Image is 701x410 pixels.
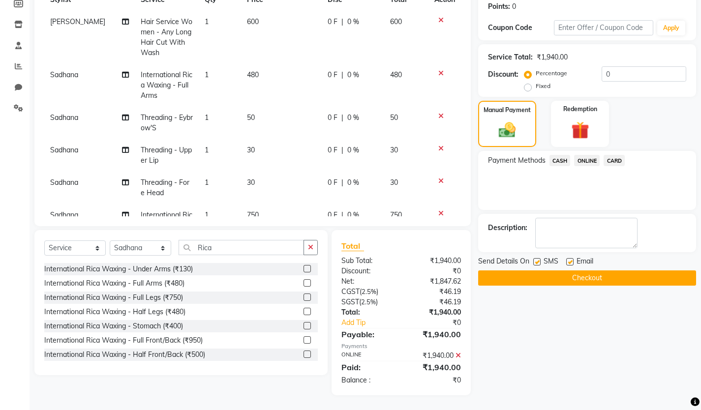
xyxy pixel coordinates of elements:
[390,146,398,154] span: 30
[205,210,209,219] span: 1
[247,210,259,219] span: 750
[536,82,550,90] label: Fixed
[488,155,546,166] span: Payment Methods
[334,256,401,266] div: Sub Total:
[390,178,398,187] span: 30
[328,17,337,27] span: 0 F
[334,287,401,297] div: ( )
[141,146,192,165] span: Threading - Upper Lip
[141,210,192,240] span: International Rica Waxing - Full Legs (₹750)
[205,70,209,79] span: 1
[50,70,78,79] span: Sadhana
[328,177,337,188] span: 0 F
[341,17,343,27] span: |
[341,145,343,155] span: |
[401,307,468,318] div: ₹1,940.00
[50,113,78,122] span: Sadhana
[554,20,653,35] input: Enter Offer / Coupon Code
[341,113,343,123] span: |
[390,210,402,219] span: 750
[247,146,255,154] span: 30
[341,177,343,188] span: |
[390,113,398,122] span: 50
[141,17,192,57] span: Hair Service Women - Any Long Hair Cut With Wash
[141,178,189,197] span: Threading - Fore Head
[390,17,402,26] span: 600
[341,70,343,80] span: |
[50,146,78,154] span: Sadhana
[577,256,593,268] span: Email
[488,1,510,12] div: Points:
[328,145,337,155] span: 0 F
[328,210,337,220] span: 0 F
[141,70,192,100] span: International Rica Waxing - Full Arms
[247,17,259,26] span: 600
[205,146,209,154] span: 1
[347,113,359,123] span: 0 %
[341,342,461,351] div: Payments
[347,177,359,188] span: 0 %
[574,155,600,166] span: ONLINE
[484,106,531,115] label: Manual Payment
[334,361,401,373] div: Paid:
[205,113,209,122] span: 1
[537,52,568,62] div: ₹1,940.00
[478,256,529,268] span: Send Details On
[401,287,468,297] div: ₹46.19
[604,155,625,166] span: CARD
[401,297,468,307] div: ₹46.19
[334,297,401,307] div: ( )
[44,278,184,289] div: International Rica Waxing - Full Arms (₹480)
[362,288,376,295] span: 2.5%
[401,361,468,373] div: ₹1,940.00
[44,293,183,303] div: International Rica Waxing - Full Legs (₹750)
[50,17,105,26] span: [PERSON_NAME]
[341,241,364,251] span: Total
[401,276,468,287] div: ₹1,847.62
[334,351,401,361] div: ONLINE
[657,21,685,35] button: Apply
[563,105,597,114] label: Redemption
[401,256,468,266] div: ₹1,940.00
[341,287,360,296] span: CGST
[328,70,337,80] span: 0 F
[44,335,203,346] div: International Rica Waxing - Full Front/Back (₹950)
[141,113,193,132] span: Threading - Eybrow'S
[566,119,595,142] img: _gift.svg
[488,69,518,80] div: Discount:
[544,256,558,268] span: SMS
[512,1,516,12] div: 0
[390,70,402,79] span: 480
[401,266,468,276] div: ₹0
[488,23,554,33] div: Coupon Code
[44,350,205,360] div: International Rica Waxing - Half Front/Back (₹500)
[478,270,696,286] button: Checkout
[179,240,304,255] input: Search or Scan
[347,145,359,155] span: 0 %
[347,70,359,80] span: 0 %
[247,178,255,187] span: 30
[401,351,468,361] div: ₹1,940.00
[493,120,521,140] img: _cash.svg
[205,178,209,187] span: 1
[328,113,337,123] span: 0 F
[361,298,376,306] span: 2.5%
[334,307,401,318] div: Total:
[44,307,185,317] div: International Rica Waxing - Half Legs (₹480)
[50,178,78,187] span: Sadhana
[50,210,78,219] span: Sadhana
[334,375,401,385] div: Balance :
[334,318,412,328] a: Add Tip
[334,266,401,276] div: Discount:
[401,328,468,340] div: ₹1,940.00
[247,70,259,79] span: 480
[247,113,255,122] span: 50
[341,210,343,220] span: |
[412,318,468,328] div: ₹0
[334,276,401,287] div: Net:
[334,328,401,340] div: Payable:
[401,375,468,385] div: ₹0
[347,210,359,220] span: 0 %
[536,69,567,78] label: Percentage
[205,17,209,26] span: 1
